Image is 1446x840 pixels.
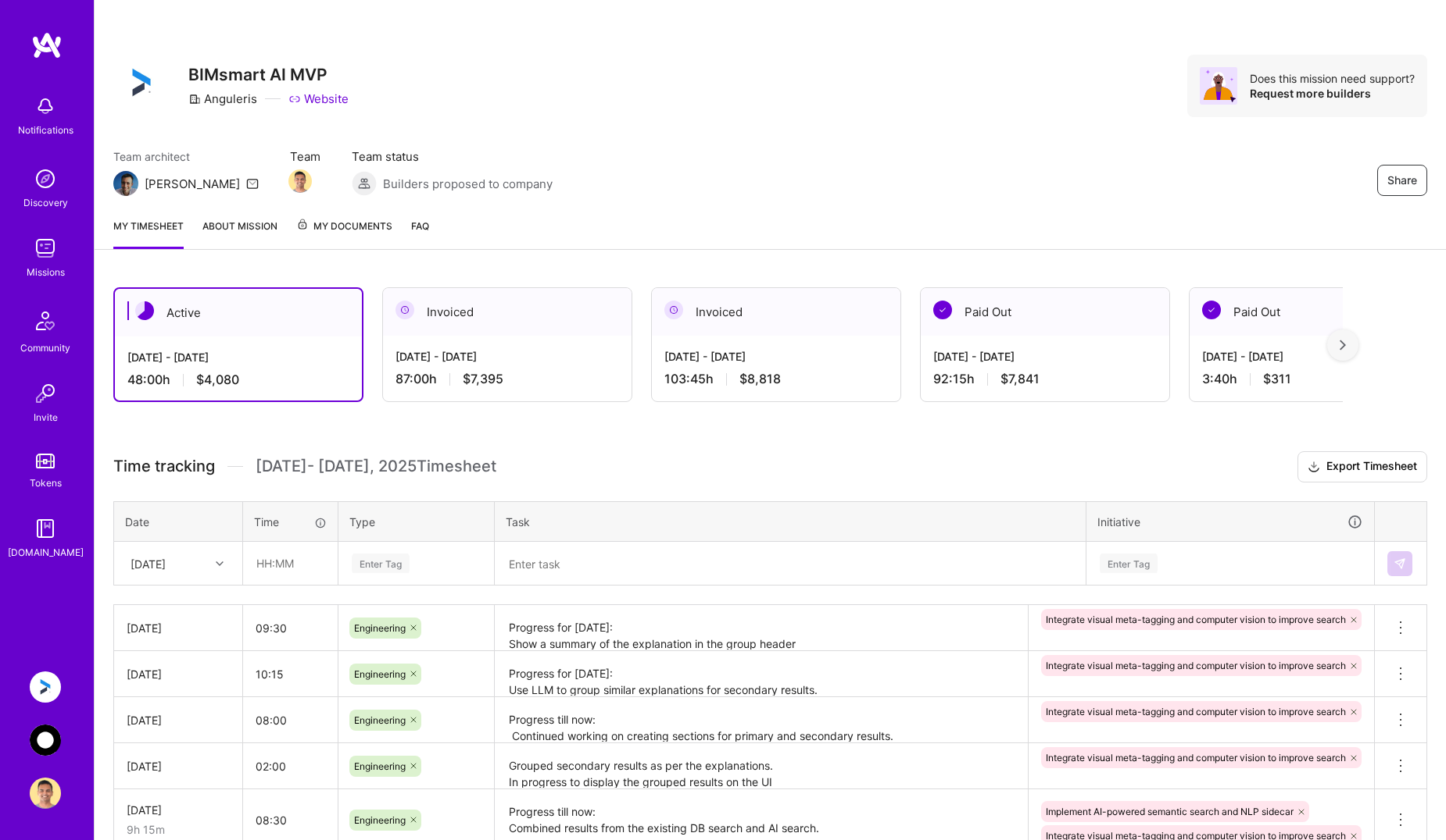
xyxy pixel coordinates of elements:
img: AnyTeam: Team for AI-Powered Sales Platform [30,724,61,756]
div: [DATE] [127,758,230,774]
span: $4,080 [196,372,239,388]
div: Paid Out [921,288,1169,336]
div: [DATE] [127,666,230,682]
div: [DATE] - [DATE] [127,349,349,365]
textarea: Grouped secondary results as per the explanations. In progress to display the grouped results on ... [496,745,1026,788]
input: HH:MM [243,607,338,649]
img: Paid Out [933,301,952,319]
a: Anguleris: BIMsmart AI MVP [26,671,65,703]
div: 92:15 h [933,371,1157,387]
div: [DATE] [127,712,230,728]
span: Engineering [354,814,406,826]
span: $7,841 [1000,371,1040,387]
div: 87:00 h [396,371,619,387]
span: Team status [352,148,553,165]
div: Enter Tag [352,551,410,575]
i: icon Mail [246,177,259,190]
span: Integrate visual meta-tagging and computer vision to improve search [1046,660,1346,671]
img: bell [30,91,61,122]
span: Engineering [354,622,406,634]
div: 103:45 h [664,371,888,387]
input: HH:MM [244,543,337,584]
span: Team architect [113,148,259,165]
th: Task [495,501,1086,542]
div: [PERSON_NAME] [145,176,240,192]
span: $311 [1263,371,1291,387]
a: AnyTeam: Team for AI-Powered Sales Platform [26,724,65,756]
span: Engineering [354,668,406,680]
input: HH:MM [243,746,338,787]
th: Type [338,501,495,542]
div: Community [20,340,70,356]
div: 48:00 h [127,372,349,388]
img: discovery [30,163,61,194]
div: Invite [34,409,58,425]
button: Share [1377,165,1427,196]
div: Invoiced [652,288,900,336]
span: Team [290,148,320,165]
div: [DATE] - [DATE] [396,348,619,365]
div: Missions [27,264,65,280]
div: Enter Tag [1100,551,1158,575]
img: Company Logo [113,55,170,111]
span: [DATE] - [DATE] , 2025 Timesheet [256,457,496,476]
span: My Documents [296,218,392,235]
div: Paid Out [1190,288,1438,336]
div: Discovery [23,194,68,211]
span: Time tracking [113,457,215,476]
div: Anguleris [188,91,257,107]
i: icon Chevron [216,560,224,568]
img: Builders proposed to company [352,171,377,196]
a: My Documents [296,218,392,249]
th: Date [114,501,243,542]
div: Tokens [30,475,62,491]
img: Active [135,301,154,320]
div: [DOMAIN_NAME] [8,544,84,561]
div: Request more builders [1250,86,1415,101]
span: Share [1387,173,1417,188]
img: right [1340,340,1346,351]
a: Website [288,91,349,107]
button: Export Timesheet [1297,451,1427,482]
div: [DATE] - [DATE] [1202,348,1426,365]
img: guide book [30,513,61,544]
div: [DATE] [131,555,166,571]
img: Anguleris: BIMsmart AI MVP [30,671,61,703]
span: Implement AI-powered semantic search and NLP sidecar [1046,806,1294,817]
div: [DATE] - [DATE] [664,348,888,365]
div: Initiative [1097,513,1363,531]
a: Team Member Avatar [290,168,310,194]
img: Submit [1394,557,1406,570]
img: Team Architect [113,171,138,196]
img: Team Member Avatar [288,169,312,193]
div: 3:40 h [1202,371,1426,387]
i: icon CompanyGray [188,93,201,105]
img: Invite [30,378,61,409]
a: About Mission [202,218,277,249]
img: teamwork [30,233,61,264]
textarea: Progress for [DATE]: Use LLM to group similar explanations for secondary results. Group secondary... [496,653,1026,696]
div: Active [115,289,362,336]
span: Integrate visual meta-tagging and computer vision to improve search [1046,752,1346,763]
span: Integrate visual meta-tagging and computer vision to improve search [1046,706,1346,717]
span: Engineering [354,714,406,726]
div: Does this mission need support? [1250,71,1415,86]
input: HH:MM [243,653,338,695]
input: HH:MM [243,699,338,741]
img: Community [27,302,64,340]
a: My timesheet [113,218,184,249]
i: icon Download [1308,459,1320,475]
a: User Avatar [26,778,65,809]
div: [DATE] [127,802,230,818]
div: [DATE] [127,620,230,636]
a: FAQ [411,218,429,249]
div: Notifications [18,122,73,138]
img: User Avatar [30,778,61,809]
span: Builders proposed to company [383,176,553,192]
span: $7,395 [463,371,503,387]
div: 9h 15m [127,821,230,838]
img: tokens [36,454,55,468]
img: logo [31,31,63,59]
span: Integrate visual meta-tagging and computer vision to improve search [1046,614,1346,625]
img: Invoiced [664,301,683,319]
